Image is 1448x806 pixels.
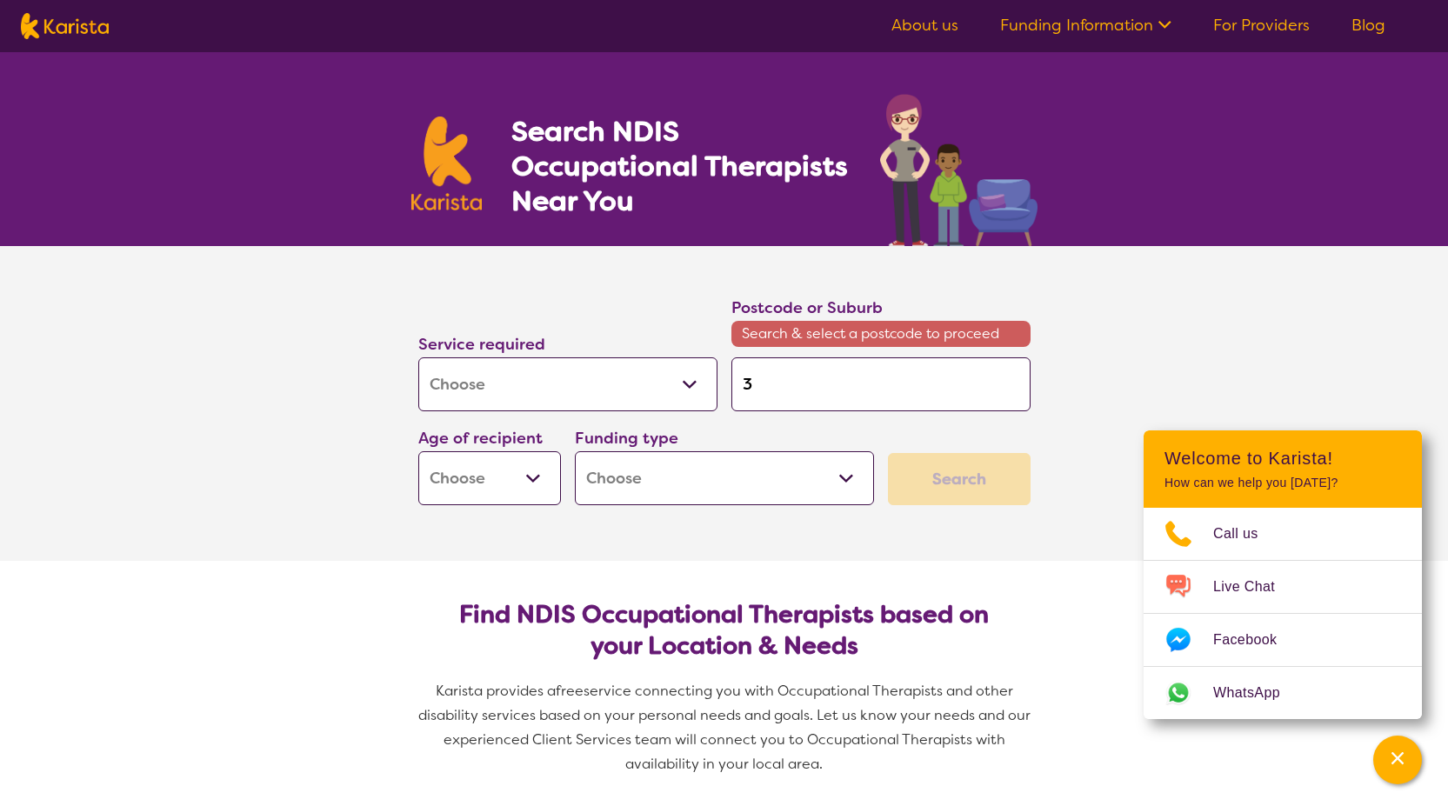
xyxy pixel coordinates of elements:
[891,15,958,36] a: About us
[880,94,1038,246] img: occupational-therapy
[1213,521,1279,547] span: Call us
[411,117,483,210] img: Karista logo
[1213,627,1298,653] span: Facebook
[1213,574,1296,600] span: Live Chat
[1144,508,1422,719] ul: Choose channel
[1373,736,1422,784] button: Channel Menu
[1144,430,1422,719] div: Channel Menu
[731,357,1031,411] input: Type
[1144,667,1422,719] a: Web link opens in a new tab.
[1213,680,1301,706] span: WhatsApp
[1164,476,1401,490] p: How can we help you [DATE]?
[731,321,1031,347] span: Search & select a postcode to proceed
[1351,15,1385,36] a: Blog
[418,682,1034,773] span: service connecting you with Occupational Therapists and other disability services based on your p...
[432,599,1017,662] h2: Find NDIS Occupational Therapists based on your Location & Needs
[1213,15,1310,36] a: For Providers
[1000,15,1171,36] a: Funding Information
[1164,448,1401,469] h2: Welcome to Karista!
[418,334,545,355] label: Service required
[436,682,556,700] span: Karista provides a
[575,428,678,449] label: Funding type
[731,297,883,318] label: Postcode or Suburb
[418,428,543,449] label: Age of recipient
[511,114,850,218] h1: Search NDIS Occupational Therapists Near You
[556,682,584,700] span: free
[21,13,109,39] img: Karista logo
